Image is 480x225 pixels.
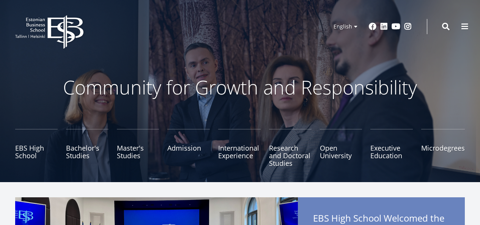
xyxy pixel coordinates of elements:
[117,129,159,167] a: Master's Studies
[370,129,413,167] a: Executive Education
[167,129,210,167] a: Admission
[66,129,109,167] a: Bachelor's Studies
[218,129,261,167] a: International Experience
[15,129,58,167] a: EBS High School
[320,129,362,167] a: Open University
[380,23,388,30] a: Linkedin
[39,76,441,99] p: Community for Growth and Responsibility
[369,23,376,30] a: Facebook
[421,129,465,167] a: Microdegrees
[392,23,400,30] a: Youtube
[404,23,412,30] a: Instagram
[269,129,312,167] a: Research and Doctoral Studies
